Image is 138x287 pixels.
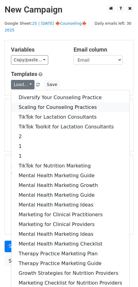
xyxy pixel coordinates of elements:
a: 25 | [DATE] 🍁Counseling🍁 2025 [5,21,87,33]
span: Daily emails left: 30 [93,20,133,27]
a: TikTok for Lactation Consultants [11,112,129,122]
a: Therapy Practice Marketing Plan [11,249,129,259]
a: 2 [11,132,129,142]
a: Templates [11,71,37,77]
a: Mental Health Marketing Checklist [11,239,129,249]
a: Mental Health Marketing Guide [11,190,129,200]
h5: Email column [74,46,127,53]
a: Diversify Your Counseling Practice [11,93,129,102]
a: Send on [DATE] 12:00pm [5,241,74,252]
a: Mental Health Marketing Guide [11,171,129,181]
a: Daily emails left: 30 [93,21,133,26]
a: Mental Health Marketing Ideas [11,229,129,239]
a: 1 [11,142,129,151]
a: Growth Strategies for Nutrition Providers [11,268,129,278]
h5: Variables [11,46,64,53]
a: Copy/paste... [11,55,48,65]
a: Mental Health Marketing Growth [11,181,129,190]
a: TikTok for Nutrition Marketing [11,161,129,171]
iframe: Chat Widget [107,258,138,287]
button: Save [44,80,60,89]
a: 1 [11,151,129,161]
a: Send Test Email [5,255,51,267]
a: Marketing for Clinical Practitioners [11,210,129,220]
a: Therapy Practice Marketing Guide [11,259,129,268]
small: Google Sheet: [5,21,87,33]
a: TikTok Toolkit for Lactation Consultants [11,122,129,132]
a: Load... [11,80,34,89]
a: Marketing for Clinical Providers [11,220,129,229]
a: Mental Health Marketing Ideas [11,200,129,210]
a: Scaling for Counseling Practices [11,102,129,112]
h2: New Campaign [5,5,133,15]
